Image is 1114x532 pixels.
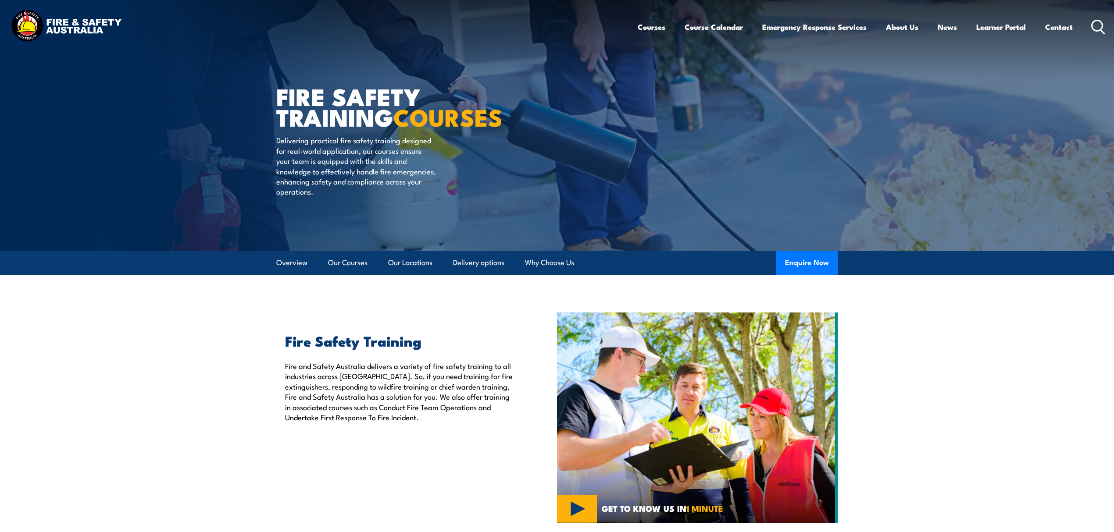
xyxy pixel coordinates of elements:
a: Emergency Response Services [762,15,867,39]
p: Fire and Safety Australia delivers a variety of fire safety training to all industries across [GE... [285,361,517,422]
img: Fire Safety Training Courses [557,312,838,523]
button: Enquire Now [776,251,838,275]
span: GET TO KNOW US IN [602,504,723,512]
a: Our Courses [328,251,368,274]
a: Why Choose Us [525,251,574,274]
h2: Fire Safety Training [285,334,517,347]
a: Courses [638,15,665,39]
a: Contact [1045,15,1073,39]
a: Learner Portal [976,15,1026,39]
strong: COURSES [393,98,503,135]
strong: 1 MINUTE [686,502,723,514]
a: About Us [886,15,918,39]
a: Course Calendar [685,15,743,39]
a: Delivery options [453,251,504,274]
a: News [938,15,957,39]
a: Overview [276,251,307,274]
h1: FIRE SAFETY TRAINING [276,86,493,127]
a: Our Locations [388,251,432,274]
p: Delivering practical fire safety training designed for real-world application, our courses ensure... [276,135,436,196]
